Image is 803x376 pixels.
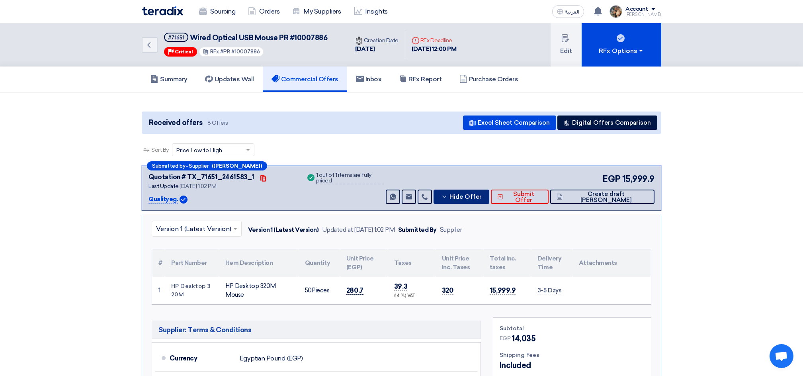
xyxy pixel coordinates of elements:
h5: Summary [150,75,188,83]
div: (14 %) VAT [394,293,429,300]
span: Wired Optical USB Mouse PR #10007886 [190,33,328,42]
span: Last Update [148,183,179,190]
span: Received offers [149,117,203,128]
div: RFx Options [599,46,644,56]
div: Quotation # TX_71651_2461583_1 [148,172,254,182]
div: [DATE] 12:00 PM [412,45,457,54]
div: [PERSON_NAME] [625,12,661,17]
span: 50 [305,287,312,294]
b: ([PERSON_NAME]) [212,163,262,168]
span: 280.7 [346,286,363,295]
div: RFx Deadline [412,36,457,45]
h5: Purchase Orders [459,75,518,83]
span: Included [500,359,531,371]
h5: Supplier: Terms & Conditions [152,321,481,339]
a: My Suppliers [286,3,347,20]
h5: Updates Wall [205,75,254,83]
p: Qualityeg. [148,195,178,204]
div: Currency [170,349,233,368]
button: Hide Offer [434,190,489,204]
a: Inbox [347,67,391,92]
span: Price Low to High [176,146,222,155]
a: RFx Report [390,67,450,92]
div: – [147,161,267,170]
button: Excel Sheet Comparison [463,116,556,130]
div: Egyptian Pound (EGP) [240,351,303,366]
th: # [152,249,165,277]
span: Critical [175,49,193,55]
img: file_1710751448746.jpg [610,5,622,18]
span: [DATE] 1:02 PM [180,183,216,190]
div: #71651 [168,35,184,40]
span: 15,999.9 [490,286,516,295]
span: EGP [500,334,511,343]
a: Sourcing [193,3,242,20]
span: 39.3 [394,282,407,291]
th: Quantity [299,249,340,277]
th: Unit Price Inc. Taxes [436,249,483,277]
img: Teradix logo [142,6,183,16]
a: Summary [142,67,196,92]
div: Shipping Fees [500,351,645,359]
h5: Inbox [356,75,382,83]
td: Pieces [299,277,340,304]
td: HP Desktop 320M [165,277,219,304]
div: Creation Date [355,36,399,45]
span: 14,035 [512,333,535,345]
div: Supplier [440,225,462,235]
button: العربية [552,5,584,18]
div: Updated at [DATE] 1:02 PM [322,225,395,235]
td: 1 [152,277,165,304]
div: Version 1 (Latest Version) [248,225,319,235]
a: Commercial Offers [263,67,347,92]
span: Create draft [PERSON_NAME] [565,191,648,203]
span: #PR #10007886 [220,49,260,55]
button: Edit [551,23,582,67]
div: Open chat [770,344,793,368]
span: 8 Offers [207,119,228,127]
span: RFx [210,49,219,55]
div: Account [625,6,648,13]
a: Orders [242,3,286,20]
img: Verified Account [180,196,188,204]
th: Part Number [165,249,219,277]
a: Updates Wall [196,67,263,92]
div: Submitted By [398,225,437,235]
button: Digital Offers Comparison [557,116,657,130]
button: Submit Offer [491,190,549,204]
div: 1 out of 1 items are fully priced [316,172,384,184]
span: Submitted by [152,163,186,168]
span: العربية [565,9,579,15]
th: Item Description [219,249,299,277]
span: 3-5 Days [537,287,561,294]
h5: Commercial Offers [272,75,338,83]
th: Attachments [572,249,651,277]
button: RFx Options [582,23,661,67]
span: Hide Offer [449,194,482,200]
h5: Wired Optical USB Mouse PR #10007886 [164,33,327,43]
span: Sort By [151,146,169,154]
th: Unit Price (EGP) [340,249,388,277]
div: [DATE] [355,45,399,54]
span: Submit Offer [505,191,542,203]
div: Subtotal [500,324,645,333]
span: 320 [442,286,453,295]
span: 15,999.9 [622,172,655,186]
a: Purchase Orders [451,67,527,92]
span: Supplier [189,163,209,168]
h5: RFx Report [399,75,442,83]
button: Create draft [PERSON_NAME] [550,190,655,204]
a: Insights [348,3,394,20]
span: EGP [602,172,621,186]
th: Total Inc. taxes [483,249,531,277]
th: Delivery Time [531,249,572,277]
div: HP Desktop 320M Mouse [225,282,292,300]
th: Taxes [388,249,436,277]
